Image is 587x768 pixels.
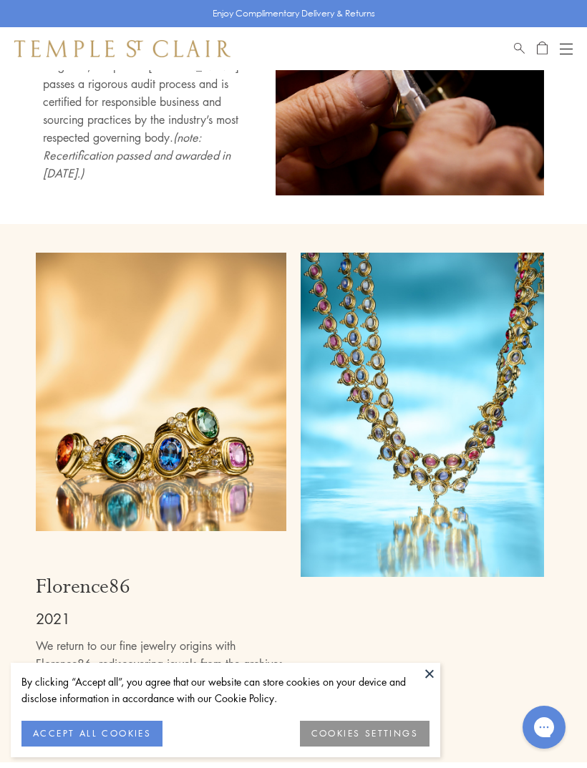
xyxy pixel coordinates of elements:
a: Search [514,40,525,57]
iframe: Gorgias live chat messenger [515,701,573,754]
p: 2021 [36,607,286,630]
img: Temple St. Clair [14,40,231,57]
p: Florence86 [36,574,286,600]
a: Open Shopping Bag [537,40,548,57]
button: ACCEPT ALL COOKIES [21,721,162,747]
em: (note: Recertification passed and awarded in [DATE].) [43,130,231,181]
p: Temple St. Clair LLC is certified by the RJC. With much diligence and due-diligence, Temple St. [... [43,21,247,183]
button: Open navigation [560,40,573,57]
button: COOKIES SETTINGS [300,721,430,747]
p: Enjoy Complimentary Delivery & Returns [213,6,375,21]
div: By clicking “Accept all”, you agree that our website can store cookies on your device and disclos... [21,674,430,706]
p: We return to our fine jewelry origins with Florence86, rediscovering jewels from the archives and... [36,637,286,726]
